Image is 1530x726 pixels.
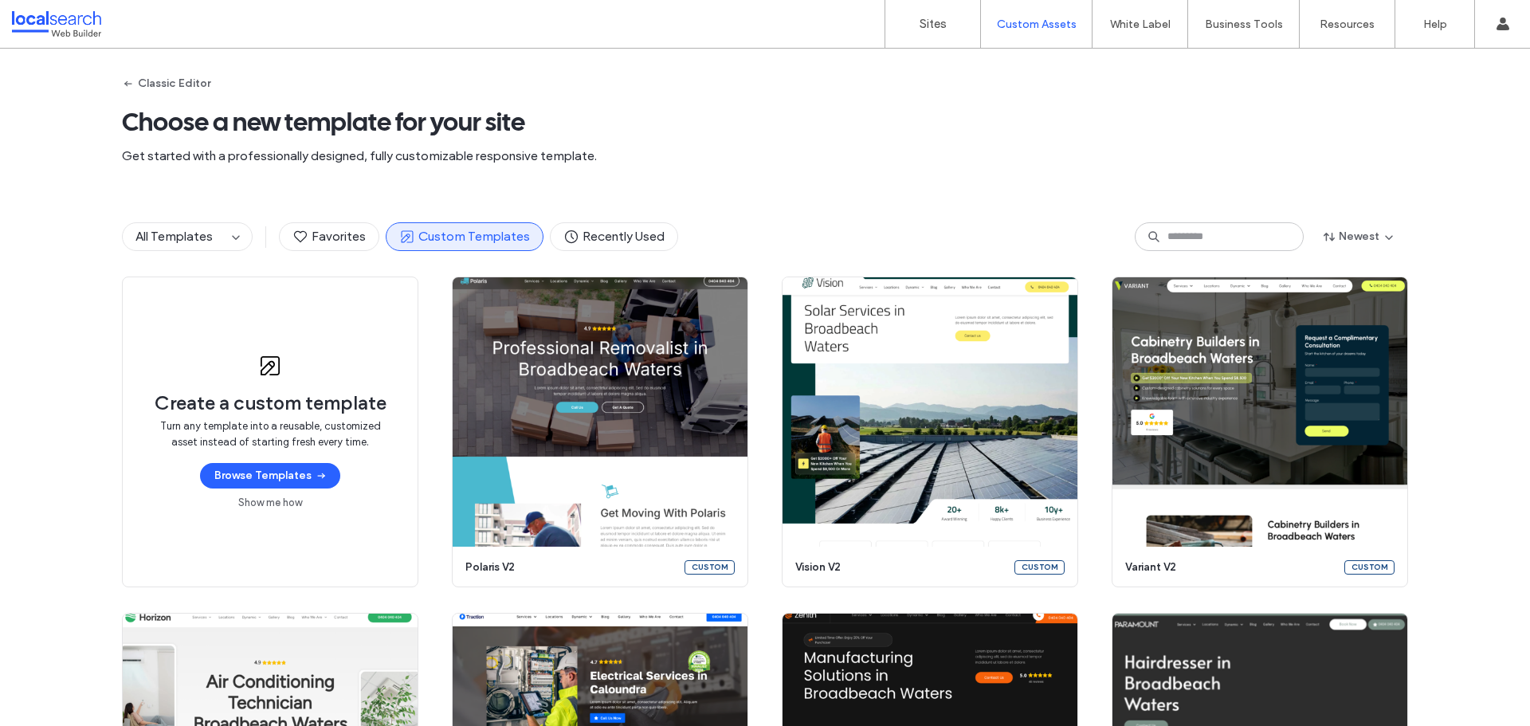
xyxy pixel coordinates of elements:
[1205,18,1283,31] label: Business Tools
[123,223,226,250] button: All Templates
[795,559,1005,575] span: vision v2
[1110,18,1171,31] label: White Label
[122,106,1408,138] span: Choose a new template for your site
[1423,18,1447,31] label: Help
[135,229,213,244] span: All Templates
[292,228,366,245] span: Favorites
[1344,560,1395,575] div: Custom
[279,222,379,251] button: Favorites
[1310,224,1408,249] button: Newest
[685,560,735,575] div: Custom
[465,559,675,575] span: polaris v2
[997,18,1077,31] label: Custom Assets
[386,222,543,251] button: Custom Templates
[1014,560,1065,575] div: Custom
[399,228,530,245] span: Custom Templates
[155,418,386,450] span: Turn any template into a reusable, customized asset instead of starting fresh every time.
[122,147,1408,165] span: Get started with a professionally designed, fully customizable responsive template.
[1320,18,1375,31] label: Resources
[200,463,340,489] button: Browse Templates
[155,391,386,415] span: Create a custom template
[1125,559,1335,575] span: variant v2
[550,222,678,251] button: Recently Used
[238,495,302,511] a: Show me how
[122,71,210,96] button: Classic Editor
[920,17,947,31] label: Sites
[563,228,665,245] span: Recently Used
